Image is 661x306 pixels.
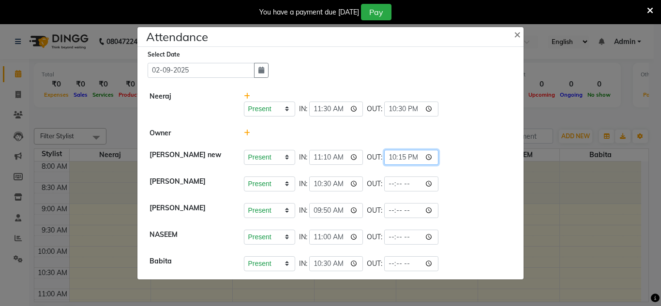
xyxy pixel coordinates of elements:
[148,50,180,59] label: Select Date
[142,203,237,218] div: [PERSON_NAME]
[367,205,382,216] span: OUT:
[506,20,530,47] button: Close
[259,7,359,17] div: You have a payment due [DATE]
[367,152,382,162] span: OUT:
[299,104,307,114] span: IN:
[367,104,382,114] span: OUT:
[142,150,237,165] div: [PERSON_NAME] new
[514,27,521,41] span: ×
[299,152,307,162] span: IN:
[367,232,382,242] span: OUT:
[367,259,382,269] span: OUT:
[299,259,307,269] span: IN:
[367,179,382,189] span: OUT:
[299,232,307,242] span: IN:
[299,179,307,189] span: IN:
[142,176,237,191] div: [PERSON_NAME]
[142,256,237,271] div: Babita
[299,205,307,216] span: IN:
[361,4,391,20] button: Pay
[146,28,208,45] h4: Attendance
[142,230,237,245] div: NASEEM
[142,128,237,138] div: Owner
[142,91,237,117] div: Neeraj
[148,63,255,78] input: Select date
